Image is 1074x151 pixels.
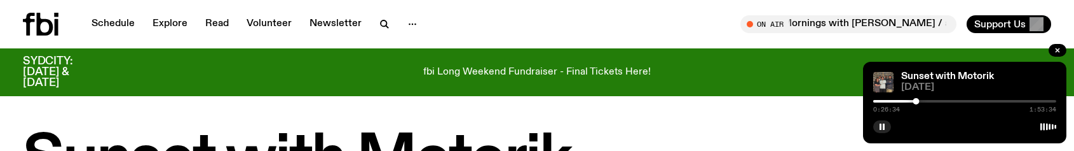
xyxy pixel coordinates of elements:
[901,71,994,82] a: Sunset with Motorik
[84,15,142,33] a: Schedule
[302,15,369,33] a: Newsletter
[967,15,1051,33] button: Support Us
[974,18,1026,30] span: Support Us
[901,83,1056,92] span: [DATE]
[23,56,104,89] h3: SYDCITY: [DATE] & [DATE]
[873,106,900,113] span: 0:26:34
[198,15,236,33] a: Read
[1030,106,1056,113] span: 1:53:34
[423,67,651,78] p: fbi Long Weekend Fundraiser - Final Tickets Here!
[145,15,195,33] a: Explore
[740,15,956,33] button: On AirMornings with [PERSON_NAME] / absolute cinema
[239,15,299,33] a: Volunteer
